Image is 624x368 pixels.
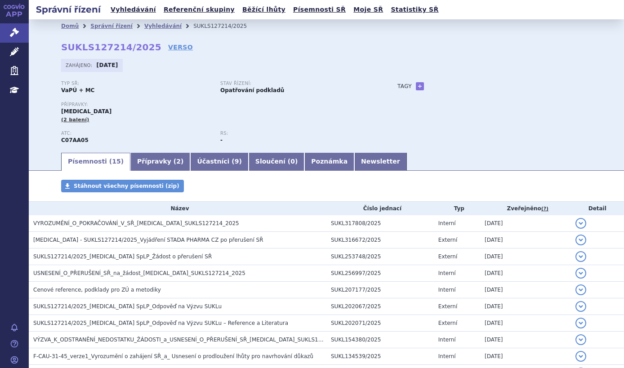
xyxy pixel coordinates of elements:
[438,337,456,343] span: Interní
[326,348,434,365] td: SUKL134539/2025
[397,81,412,92] h3: Tagy
[438,237,457,243] span: Externí
[575,235,586,245] button: detail
[480,202,571,215] th: Zveřejněno
[480,315,571,332] td: [DATE]
[176,158,181,165] span: 2
[66,62,94,69] span: Zahájeno:
[575,284,586,295] button: detail
[480,348,571,365] td: [DATE]
[235,158,239,165] span: 9
[33,287,161,293] span: Cenové reference, podklady pro ZÚ a metodiky
[33,270,245,276] span: USNESENÍ_O_PŘERUŠENÍ_SŘ_na_žádost_PROPRANOLOL_SUKLS127214_2025
[416,82,424,90] a: +
[74,183,179,189] span: Stáhnout všechny písemnosti (zip)
[249,153,304,171] a: Sloučení (0)
[480,215,571,232] td: [DATE]
[33,353,313,359] span: F-CAU-31-45_verze1_Vyrozumění o zahájení SŘ_a_ Usnesení o prodloužení lhůty pro navrhování důkazů
[326,215,434,232] td: SUKL317808/2025
[351,4,386,16] a: Moje SŘ
[290,158,295,165] span: 0
[326,315,434,332] td: SUKL202071/2025
[290,4,348,16] a: Písemnosti SŘ
[438,253,457,260] span: Externí
[33,253,212,260] span: SUKLS127214/2025_Propranolol SpLP_Žádost o přerušení SŘ
[33,320,288,326] span: SUKLS127214/2025_Propranolol SpLP_Odpověď na Výzvu SUKLu – Reference a Literatura
[61,102,379,107] p: Přípravky:
[112,158,120,165] span: 15
[575,334,586,345] button: detail
[33,303,222,310] span: SUKLS127214/2025_Propranolol SpLP_Odpověď na Výzvu SUKLu
[161,4,237,16] a: Referenční skupiny
[434,202,480,215] th: Typ
[326,298,434,315] td: SUKL202067/2025
[61,23,79,29] a: Domů
[326,265,434,282] td: SUKL256997/2025
[61,81,211,86] p: Typ SŘ:
[220,131,370,136] p: RS:
[220,87,284,93] strong: Opatřování podkladů
[61,117,89,123] span: (2 balení)
[541,206,548,212] abbr: (?)
[220,81,370,86] p: Stav řízení:
[61,153,130,171] a: Písemnosti (15)
[388,4,441,16] a: Statistiky SŘ
[61,131,211,136] p: ATC:
[33,220,239,226] span: VYROZUMĚNÍ_O_POKRAČOVÁNÍ_V_SŘ_PROPRANOLOL_SUKLS127214_2025
[61,108,111,115] span: [MEDICAL_DATA]
[61,87,94,93] strong: VaPÚ + MC
[480,248,571,265] td: [DATE]
[575,301,586,312] button: detail
[438,270,456,276] span: Interní
[61,42,161,53] strong: SUKLS127214/2025
[29,202,326,215] th: Název
[108,4,159,16] a: Vyhledávání
[144,23,182,29] a: Vyhledávání
[97,62,118,68] strong: [DATE]
[438,320,457,326] span: Externí
[575,351,586,362] button: detail
[575,318,586,328] button: detail
[326,202,434,215] th: Číslo jednací
[438,353,456,359] span: Interní
[480,232,571,248] td: [DATE]
[190,153,248,171] a: Účastníci (9)
[480,265,571,282] td: [DATE]
[168,43,193,52] a: VERSO
[326,282,434,298] td: SUKL207177/2025
[480,282,571,298] td: [DATE]
[571,202,624,215] th: Detail
[480,332,571,348] td: [DATE]
[29,3,108,16] h2: Správní řízení
[240,4,288,16] a: Běžící lhůty
[220,137,223,143] strong: -
[90,23,133,29] a: Správní řízení
[326,332,434,348] td: SUKL154380/2025
[438,303,457,310] span: Externí
[326,248,434,265] td: SUKL253748/2025
[575,218,586,229] button: detail
[33,337,352,343] span: VÝZVA_K_ODSTRANĚNÍ_NEDOSTATKU_ŽÁDOSTI_a_USNESENÍ_O_PŘERUŠENÍ_SŘ_PROPRANOLOL_SUKLS127214_2025
[438,287,456,293] span: Interní
[438,220,456,226] span: Interní
[61,180,184,192] a: Stáhnout všechny písemnosti (zip)
[130,153,190,171] a: Přípravky (2)
[326,232,434,248] td: SUKL316672/2025
[575,251,586,262] button: detail
[193,19,259,33] li: SUKLS127214/2025
[480,298,571,315] td: [DATE]
[354,153,407,171] a: Newsletter
[33,237,263,243] span: Propranolol - SUKLS127214/2025_Vyjádření STADA PHARMA CZ po přerušení SŘ
[575,268,586,279] button: detail
[304,153,354,171] a: Poznámka
[61,137,89,143] strong: PROPRANOLOL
